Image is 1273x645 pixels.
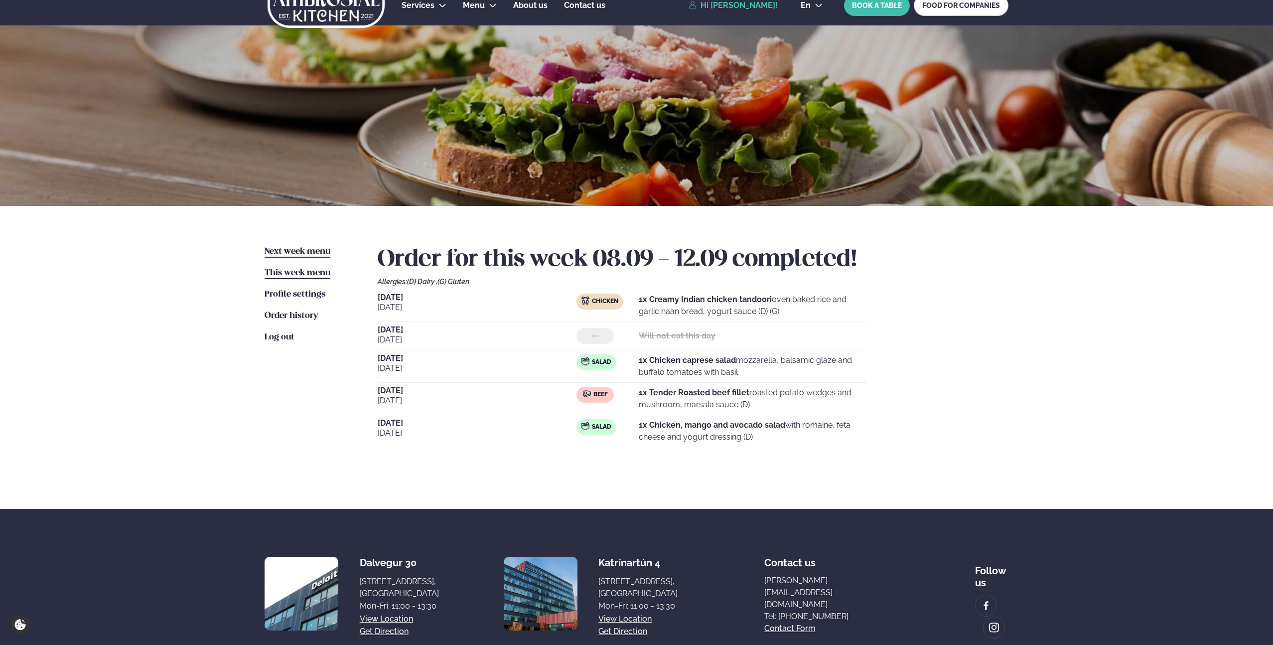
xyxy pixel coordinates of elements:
strong: 1x Chicken, mango and avocado salad [639,420,785,430]
button: en [793,1,831,9]
span: Salad [592,358,611,366]
a: View location [598,613,652,625]
a: This week menu [265,267,330,279]
span: Order history [265,312,318,320]
span: Contact us [564,0,605,10]
span: [DATE] [378,354,576,362]
strong: Will not eat this day [639,331,715,340]
a: Profile settings [265,289,325,301]
strong: 1x Creamy Indian chicken tandoori [639,295,772,304]
div: Mon-Fri: 11:00 - 13:30 [360,600,439,612]
div: Mon-Fri: 11:00 - 13:30 [598,600,678,612]
a: View location [360,613,413,625]
a: Tel: [PHONE_NUMBER] [764,611,889,623]
div: Follow us [975,557,1008,589]
img: image alt [989,622,999,634]
div: [STREET_ADDRESS], [GEOGRAPHIC_DATA] [360,576,439,600]
span: [DATE] [378,334,576,346]
span: [DATE] [378,395,576,407]
p: mozzarella, balsamic glaze and buffalo tomatoes with basil [639,354,866,378]
img: image alt [504,557,577,631]
span: Chicken [592,298,618,306]
div: [STREET_ADDRESS], [GEOGRAPHIC_DATA] [598,576,678,600]
a: image alt [976,595,996,616]
span: About us [513,0,548,10]
div: Katrínartún 4 [598,557,678,569]
div: Dalvegur 30 [360,557,439,569]
div: Allergies: [378,278,1008,286]
span: (D) Dairy , [407,278,437,286]
p: with romaine, feta cheese and yogurt dressing (D) [639,419,866,443]
span: [DATE] [378,362,576,374]
a: Get direction [598,626,647,638]
a: Contact form [764,623,816,635]
span: Services [402,0,434,10]
span: en [801,1,811,9]
span: [DATE] [378,387,576,395]
span: [DATE] [378,419,576,427]
a: Hi [PERSON_NAME]! [689,1,778,10]
span: [DATE] [378,427,576,439]
img: chicken.svg [581,297,589,305]
span: Next week menu [265,247,330,256]
strong: 1x Chicken caprese salad [639,355,736,365]
a: Order history [265,310,318,322]
span: Profile settings [265,290,325,299]
span: Contact us [764,549,816,569]
img: image alt [981,600,991,612]
a: Get direction [360,626,409,638]
span: This week menu [265,269,330,277]
span: Log out [265,333,294,341]
a: [PERSON_NAME][EMAIL_ADDRESS][DOMAIN_NAME] [764,575,889,611]
span: (G) Gluten [437,278,469,286]
a: Log out [265,331,294,343]
strong: 1x Tender Roasted beef fillet [639,388,749,397]
span: Beef [593,391,608,399]
img: salad.svg [581,422,589,430]
span: --- [591,332,599,340]
p: roasted potato wedges and mushroom, marsala sauce (D) [639,387,866,411]
a: Cookie settings [10,615,30,635]
img: image alt [265,557,338,631]
span: [DATE] [378,294,576,302]
span: Salad [592,423,611,431]
img: salad.svg [581,357,589,365]
a: image alt [984,617,1004,638]
span: [DATE] [378,302,576,314]
span: Menu [463,0,485,10]
h2: Order for this week 08.09 - 12.09 completed! [378,246,1008,274]
span: [DATE] [378,326,576,334]
p: oven baked rice and garlic naan bread, yogurt sauce (D) (G) [639,294,866,318]
img: beef.svg [583,390,591,398]
a: Next week menu [265,246,330,258]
